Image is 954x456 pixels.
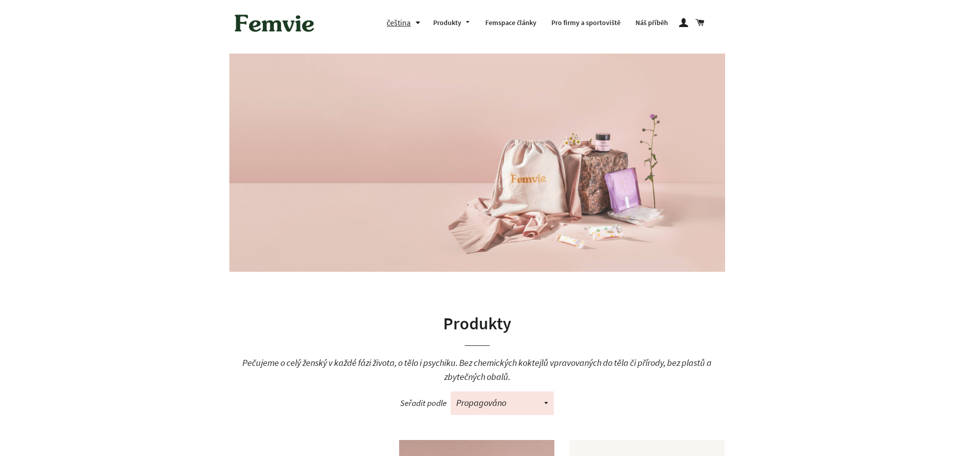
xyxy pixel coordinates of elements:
img: Femvie [229,8,320,39]
h1: Produkty [229,312,725,336]
span: Pečujeme o celý ženský v každé fázi života, o tělo i psychiku. Bez chemických koktejlů vpravovaný... [242,357,712,382]
a: Produkty [426,10,478,36]
span: Seřadit podle [400,397,447,408]
a: Náš příběh [628,10,676,36]
a: Pro firmy a sportoviště [544,10,628,36]
button: čeština [387,16,426,30]
a: Femspace články [478,10,544,36]
img: Produkty [229,54,725,273]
